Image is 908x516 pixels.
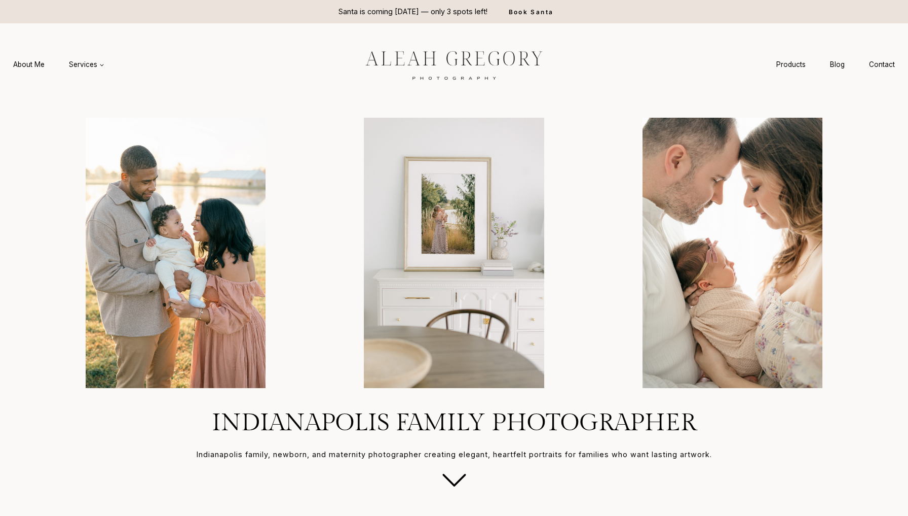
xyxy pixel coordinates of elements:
li: 2 of 4 [319,118,589,388]
span: Services [69,59,104,70]
nav: Primary [1,55,117,74]
div: Photo Gallery Carousel [41,118,867,388]
a: Contact [857,55,907,74]
img: aleah gregory logo [340,43,568,86]
p: Santa is coming [DATE] — only 3 spots left! [338,6,487,17]
li: 1 of 4 [41,118,311,388]
li: 3 of 4 [597,118,867,388]
img: Parents holding their baby lovingly by Indianapolis newborn photographer [597,118,867,388]
h1: Indianapolis Family Photographer [24,408,884,438]
nav: Secondary [764,55,907,74]
a: Services [57,55,117,74]
a: About Me [1,55,57,74]
img: mom and baby in custom frame [319,118,589,388]
img: Family enjoying a sunny day by the lake. [41,118,311,388]
a: Blog [818,55,857,74]
a: Products [764,55,818,74]
h3: Indianapolis family, newborn, and maternity photographer creating elegant, heartfelt portraits fo... [24,450,884,459]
